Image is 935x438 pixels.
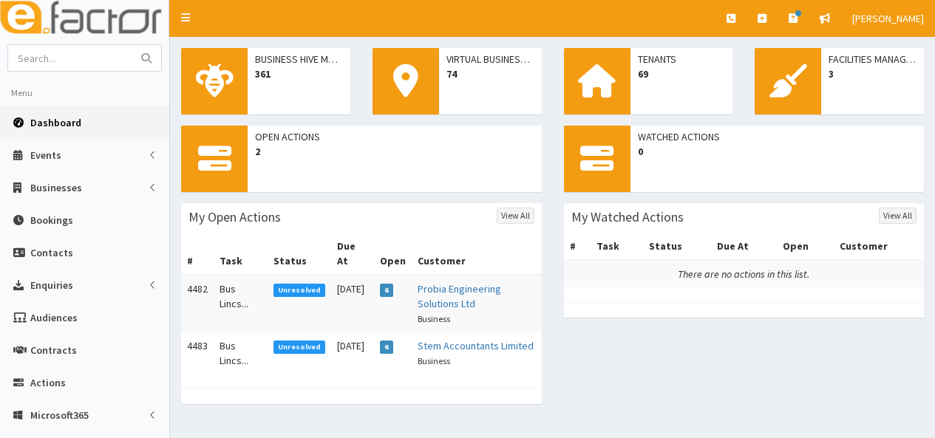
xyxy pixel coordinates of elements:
[834,233,924,260] th: Customer
[571,211,684,224] h3: My Watched Actions
[181,275,214,332] td: 4482
[412,233,542,275] th: Customer
[214,275,268,332] td: Bus Lincs...
[273,284,326,297] span: Unresolved
[30,246,73,259] span: Contacts
[380,284,394,297] span: 6
[8,45,132,71] input: Search...
[564,233,591,260] th: #
[711,233,777,260] th: Due At
[418,313,450,324] small: Business
[255,129,534,144] span: Open Actions
[331,332,373,374] td: [DATE]
[30,408,89,422] span: Microsoft365
[418,282,501,310] a: Probia Engineering Solutions Ltd
[273,341,326,354] span: Unresolved
[374,233,412,275] th: Open
[30,278,73,292] span: Enquiries
[255,66,343,81] span: 361
[829,52,917,66] span: Facilities Management
[181,332,214,374] td: 4483
[380,341,394,354] span: 6
[331,275,373,332] td: [DATE]
[255,52,343,66] span: Business Hive Members
[591,233,643,260] th: Task
[30,148,61,162] span: Events
[852,12,924,25] span: [PERSON_NAME]
[30,213,73,227] span: Bookings
[30,116,81,129] span: Dashboard
[678,267,809,281] i: There are no actions in this list.
[638,144,917,159] span: 0
[638,66,726,81] span: 69
[446,52,534,66] span: Virtual Business Addresses
[879,208,917,224] a: View All
[446,66,534,81] span: 74
[255,144,534,159] span: 2
[214,233,268,275] th: Task
[777,233,834,260] th: Open
[30,376,66,389] span: Actions
[30,311,78,324] span: Audiences
[643,233,711,260] th: Status
[214,332,268,374] td: Bus Lincs...
[418,339,534,352] a: Stem Accountants Limited
[30,343,77,357] span: Contracts
[30,181,82,194] span: Businesses
[268,233,332,275] th: Status
[188,211,281,224] h3: My Open Actions
[497,208,534,224] a: View All
[638,129,917,144] span: Watched Actions
[418,355,450,366] small: Business
[331,233,373,275] th: Due At
[638,52,726,66] span: Tenants
[181,233,214,275] th: #
[829,66,917,81] span: 3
